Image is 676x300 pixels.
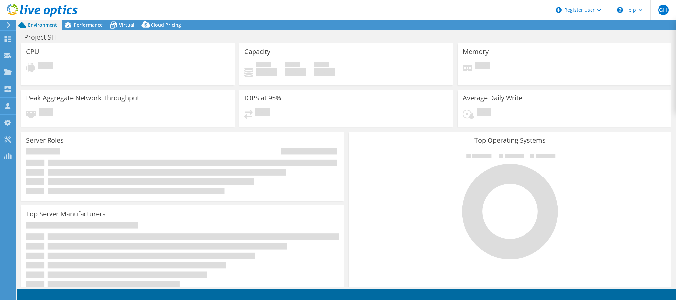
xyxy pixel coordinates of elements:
[256,62,271,68] span: Used
[74,22,103,28] span: Performance
[39,108,53,117] span: Pending
[21,34,66,41] h1: Project STI
[285,68,306,76] h4: 0 GiB
[26,137,64,144] h3: Server Roles
[475,62,490,71] span: Pending
[151,22,181,28] span: Cloud Pricing
[255,108,270,117] span: Pending
[256,68,277,76] h4: 0 GiB
[28,22,57,28] span: Environment
[463,48,489,55] h3: Memory
[314,68,335,76] h4: 0 GiB
[617,7,623,13] svg: \n
[26,95,139,102] h3: Peak Aggregate Network Throughput
[244,48,270,55] h3: Capacity
[26,48,39,55] h3: CPU
[463,95,522,102] h3: Average Daily Write
[244,95,281,102] h3: IOPS at 95%
[26,210,106,218] h3: Top Server Manufacturers
[119,22,134,28] span: Virtual
[314,62,329,68] span: Total
[354,137,666,144] h3: Top Operating Systems
[477,108,491,117] span: Pending
[285,62,300,68] span: Free
[658,5,669,15] span: GH
[38,62,53,71] span: Pending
